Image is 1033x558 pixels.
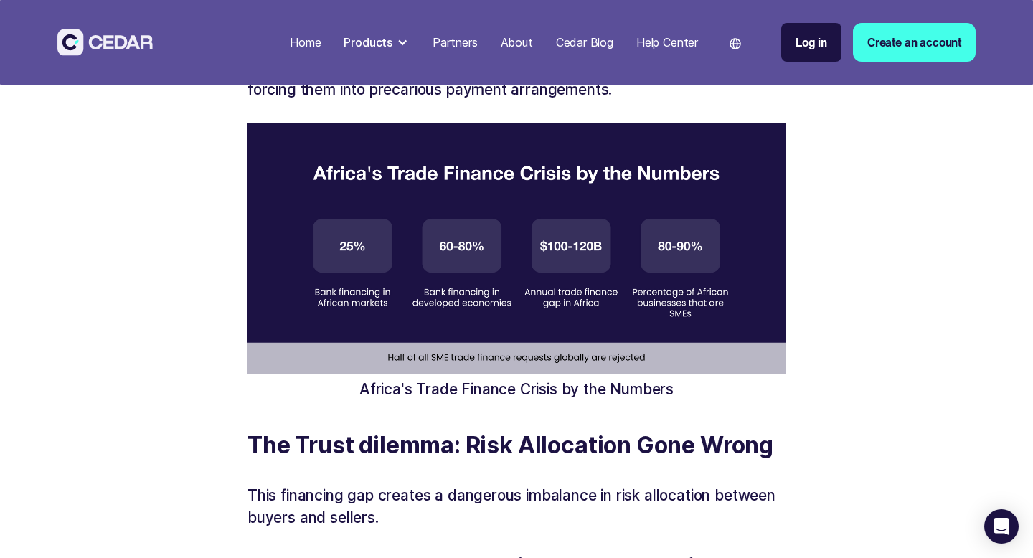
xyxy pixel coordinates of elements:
a: Log in [781,23,841,62]
div: Help Center [636,34,698,51]
p: ‍ [247,529,786,552]
p: This financing gap creates a dangerous imbalance in risk allocation between buyers and sellers. [247,484,786,529]
figcaption: Africa's Trade Finance Crisis by the Numbers [247,378,786,400]
a: Home [284,27,326,58]
div: About [501,34,533,51]
a: Partners [427,27,484,58]
a: Cedar Blog [550,27,619,58]
div: Open Intercom Messenger [984,509,1019,544]
a: Help Center [631,27,704,58]
div: Partners [433,34,478,51]
h5: The Trust dilemma: Risk Allocation Gone Wrong [247,430,786,462]
a: About [495,27,539,58]
p: ‍ [247,101,786,123]
p: ‍ [247,407,786,430]
div: Products [344,34,392,51]
img: world icon [730,38,741,49]
div: Log in [796,34,827,51]
div: Products [338,28,415,57]
a: Create an account [853,23,976,62]
div: Home [290,34,321,51]
div: Cedar Blog [556,34,613,51]
p: ‍ [247,462,786,484]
